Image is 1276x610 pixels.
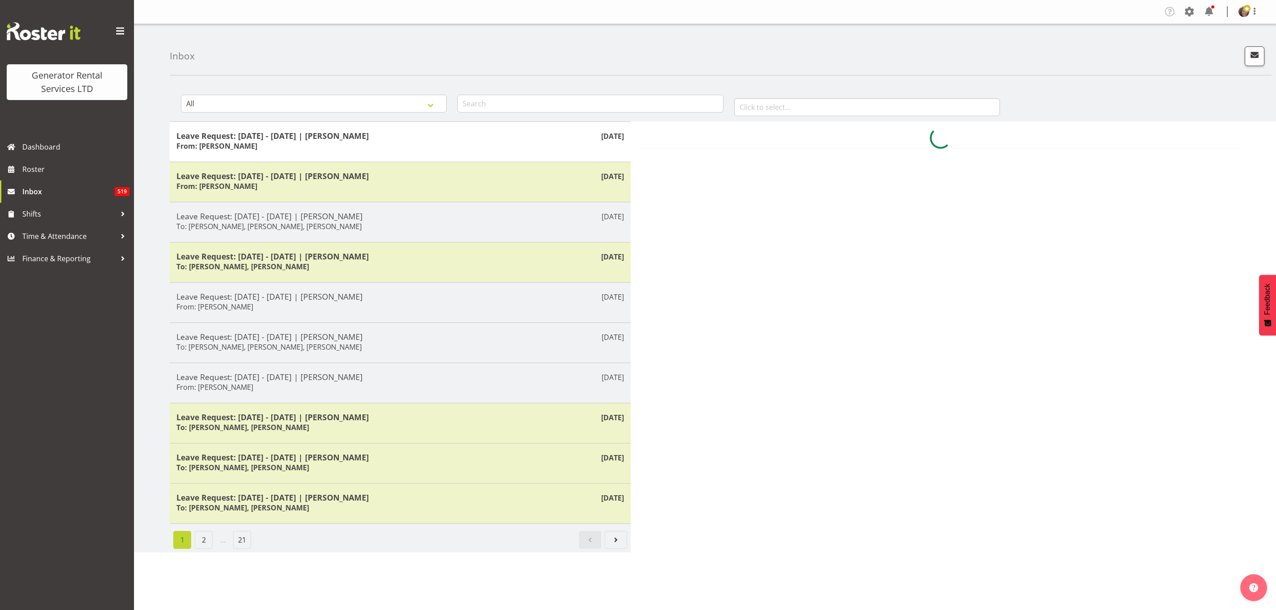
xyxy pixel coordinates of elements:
[7,22,80,40] img: Rosterit website logo
[176,412,624,422] h5: Leave Request: [DATE] - [DATE] | [PERSON_NAME]
[176,343,362,351] h6: To: [PERSON_NAME], [PERSON_NAME], [PERSON_NAME]
[176,171,624,181] h5: Leave Request: [DATE] - [DATE] | [PERSON_NAME]
[176,262,309,271] h6: To: [PERSON_NAME], [PERSON_NAME]
[176,463,309,472] h6: To: [PERSON_NAME], [PERSON_NAME]
[176,142,257,150] h6: From: [PERSON_NAME]
[1263,284,1272,315] span: Feedback
[601,493,624,503] p: [DATE]
[115,187,130,196] span: 519
[734,98,1000,116] input: Click to select...
[170,51,195,61] h4: Inbox
[22,140,130,154] span: Dashboard
[176,423,309,432] h6: To: [PERSON_NAME], [PERSON_NAME]
[176,493,624,502] h5: Leave Request: [DATE] - [DATE] | [PERSON_NAME]
[195,531,213,549] a: Page 2.
[233,531,251,549] a: Page 21.
[16,69,118,96] div: Generator Rental Services LTD
[601,131,624,142] p: [DATE]
[1238,6,1249,17] img: katherine-lothianc04ae7ec56208e078627d80ad3866cf0.png
[601,412,624,423] p: [DATE]
[176,452,624,462] h5: Leave Request: [DATE] - [DATE] | [PERSON_NAME]
[605,531,627,549] a: Next page
[22,252,116,265] span: Finance & Reporting
[602,372,624,383] p: [DATE]
[176,383,253,392] h6: From: [PERSON_NAME]
[602,211,624,222] p: [DATE]
[22,185,115,198] span: Inbox
[22,163,130,176] span: Roster
[176,211,624,221] h5: Leave Request: [DATE] - [DATE] | [PERSON_NAME]
[176,302,253,311] h6: From: [PERSON_NAME]
[176,332,624,342] h5: Leave Request: [DATE] - [DATE] | [PERSON_NAME]
[22,207,116,221] span: Shifts
[176,251,624,261] h5: Leave Request: [DATE] - [DATE] | [PERSON_NAME]
[176,372,624,382] h5: Leave Request: [DATE] - [DATE] | [PERSON_NAME]
[176,503,309,512] h6: To: [PERSON_NAME], [PERSON_NAME]
[1259,275,1276,335] button: Feedback - Show survey
[176,131,624,141] h5: Leave Request: [DATE] - [DATE] | [PERSON_NAME]
[602,292,624,302] p: [DATE]
[457,95,723,113] input: Search
[176,222,362,231] h6: To: [PERSON_NAME], [PERSON_NAME], [PERSON_NAME]
[176,182,257,191] h6: From: [PERSON_NAME]
[22,230,116,243] span: Time & Attendance
[601,171,624,182] p: [DATE]
[1249,583,1258,592] img: help-xxl-2.png
[602,332,624,343] p: [DATE]
[601,452,624,463] p: [DATE]
[176,292,624,301] h5: Leave Request: [DATE] - [DATE] | [PERSON_NAME]
[601,251,624,262] p: [DATE]
[579,531,601,549] a: Previous page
